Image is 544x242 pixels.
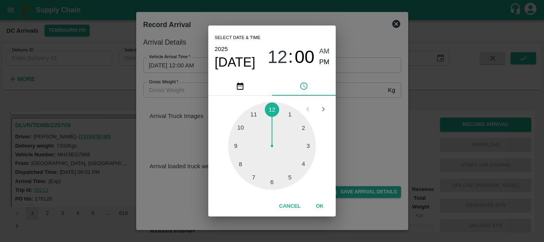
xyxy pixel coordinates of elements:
button: Open next view [316,102,331,117]
button: 00 [295,46,315,67]
span: 12 [268,47,288,67]
button: AM [319,46,330,57]
button: 2025 [215,44,228,54]
button: OK [307,199,333,213]
button: pick time [272,77,336,96]
span: : [288,46,293,67]
button: pick date [208,77,272,96]
button: [DATE] [215,54,255,70]
span: Select date & time [215,32,260,44]
button: PM [319,57,330,68]
button: Cancel [276,199,304,213]
button: 12 [268,46,288,67]
span: 00 [295,47,315,67]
